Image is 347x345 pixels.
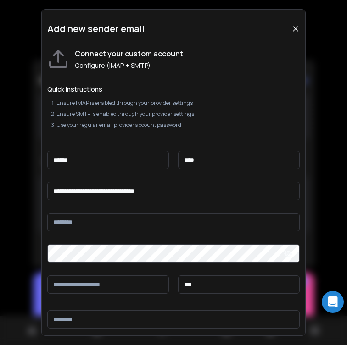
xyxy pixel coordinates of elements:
p: Configure (IMAP + SMTP) [75,61,183,70]
h1: Connect your custom account [75,48,183,59]
li: Use your regular email provider account password. [56,121,300,129]
li: Ensure SMTP is enabled through your provider settings [56,110,300,118]
div: Open Intercom Messenger [322,291,344,313]
h1: Add new sender email [47,22,145,35]
li: Ensure IMAP is enabled through your provider settings [56,99,300,107]
h2: Quick Instructions [47,85,300,94]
